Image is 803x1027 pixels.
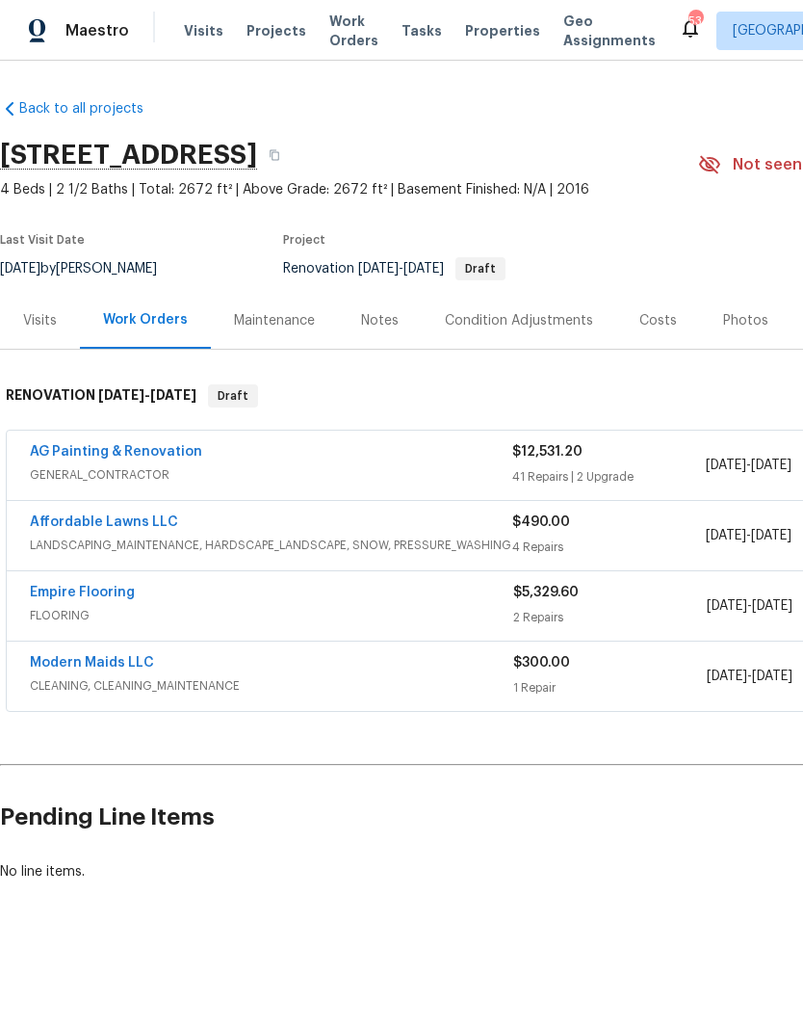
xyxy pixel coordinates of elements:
span: Geo Assignments [563,12,656,50]
span: [DATE] [752,670,792,683]
span: [DATE] [706,459,746,472]
span: FLOORING [30,606,513,625]
span: $5,329.60 [513,586,579,599]
span: - [706,526,791,545]
a: Affordable Lawns LLC [30,515,178,529]
span: [DATE] [98,388,144,402]
span: [DATE] [706,529,746,542]
div: Costs [639,311,677,330]
span: [DATE] [150,388,196,402]
div: 41 Repairs | 2 Upgrade [512,467,705,487]
span: [DATE] [403,262,444,276]
span: Renovation [283,262,505,276]
span: [DATE] [707,670,747,683]
div: 2 Repairs [513,608,707,627]
span: $490.00 [512,515,570,529]
span: - [707,667,792,686]
span: [DATE] [751,529,791,542]
span: Projects [246,21,306,40]
span: GENERAL_CONTRACTOR [30,465,512,485]
span: Tasks [401,24,442,38]
div: Visits [23,311,57,330]
h6: RENOVATION [6,384,196,408]
span: Visits [184,21,223,40]
a: Modern Maids LLC [30,656,154,670]
span: $12,531.20 [512,445,583,459]
span: Maestro [65,21,129,40]
div: Work Orders [103,310,188,329]
div: Photos [723,311,768,330]
a: Empire Flooring [30,586,135,599]
span: - [358,262,444,276]
span: [DATE] [358,262,399,276]
div: Condition Adjustments [445,311,593,330]
span: $300.00 [513,656,570,670]
div: Maintenance [234,311,315,330]
span: Project [283,234,325,246]
div: 4 Repairs [512,538,705,557]
span: Work Orders [329,12,378,50]
span: Draft [210,386,256,406]
span: - [706,456,791,475]
div: 1 Repair [513,678,707,698]
span: [DATE] [751,459,791,472]
span: CLEANING, CLEANING_MAINTENANCE [30,676,513,696]
span: - [707,596,792,616]
div: Notes [361,311,399,330]
span: [DATE] [752,599,792,613]
div: 53 [688,12,702,31]
span: Draft [457,263,504,275]
span: LANDSCAPING_MAINTENANCE, HARDSCAPE_LANDSCAPE, SNOW, PRESSURE_WASHING [30,536,512,555]
a: AG Painting & Renovation [30,445,202,459]
span: [DATE] [707,599,747,613]
span: Properties [465,21,540,40]
span: - [98,388,196,402]
button: Copy Address [257,138,292,172]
